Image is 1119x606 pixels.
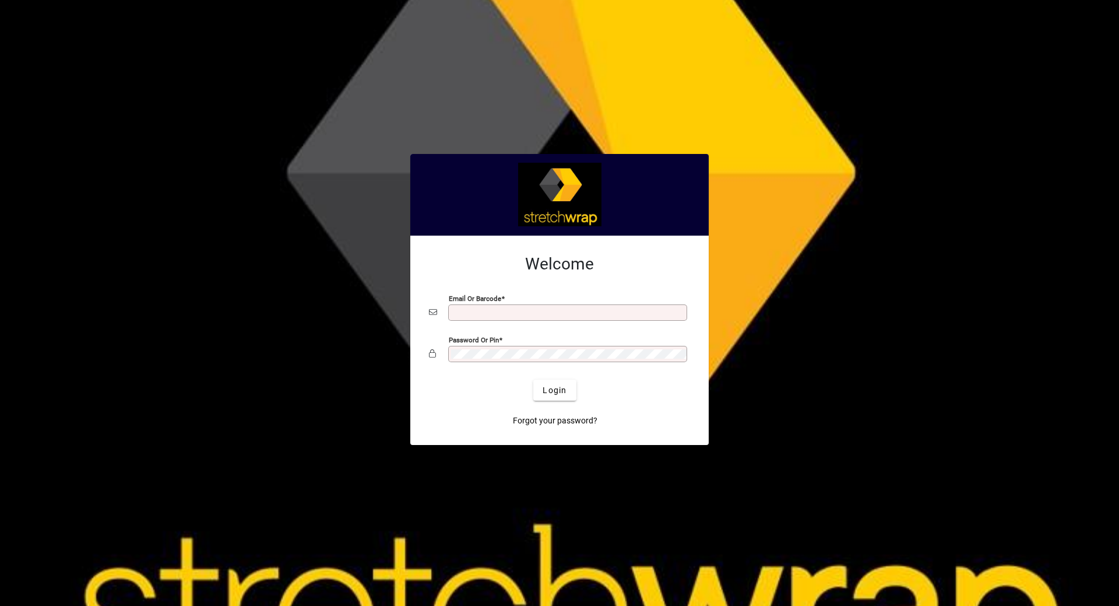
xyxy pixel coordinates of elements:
button: Login [533,380,576,401]
mat-label: Password or Pin [449,336,499,344]
mat-label: Email or Barcode [449,295,501,303]
span: Forgot your password? [513,415,597,427]
h2: Welcome [429,254,690,274]
span: Login [543,384,566,397]
a: Forgot your password? [508,410,602,431]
